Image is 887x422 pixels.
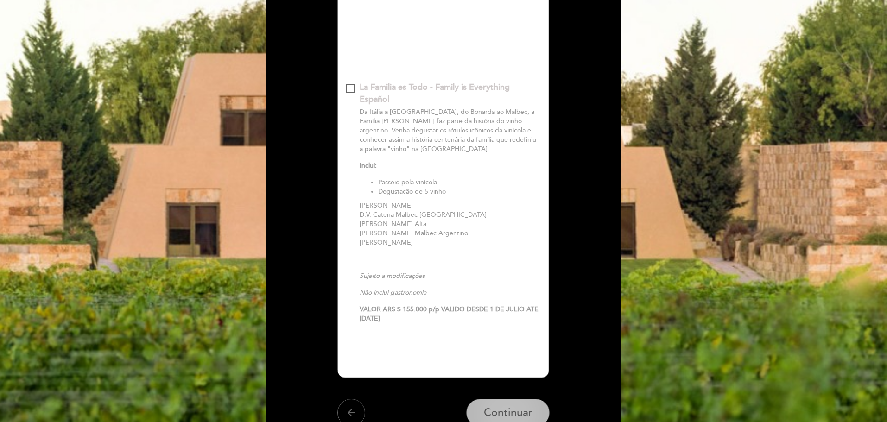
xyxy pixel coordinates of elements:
[378,188,446,195] span: Degustação de 5 vinho
[360,305,541,323] div: Page 7
[360,162,377,170] span: Inclui:
[360,82,541,105] div: La Familia es Todo - Family is Everything Español
[360,107,541,154] p: Da Itália a [GEOGRAPHIC_DATA], do Bonarda ao Malbec, a Família [PERSON_NAME] faz parte da históri...
[346,82,541,363] md-checkbox: La Familia es Todo - Family is Everything Español Da Itália a Mendoza, do Bonarda ao Malbec, a Fa...
[360,289,426,296] em: Não inclui gastronomia
[484,407,532,420] span: Continuar
[378,178,437,186] span: Passeio pela vinícola
[360,272,425,280] span: Sujeito a modificações
[360,202,487,246] span: [PERSON_NAME] D.V. Catena Malbec-[GEOGRAPHIC_DATA] [PERSON_NAME] Alta [PERSON_NAME] Malbec Argent...
[360,305,539,322] strong: VALOR ARS $ 155.000 p/p VALIDO DESDE 1 DE JULIO ATE [DATE]
[346,407,357,418] i: arrow_back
